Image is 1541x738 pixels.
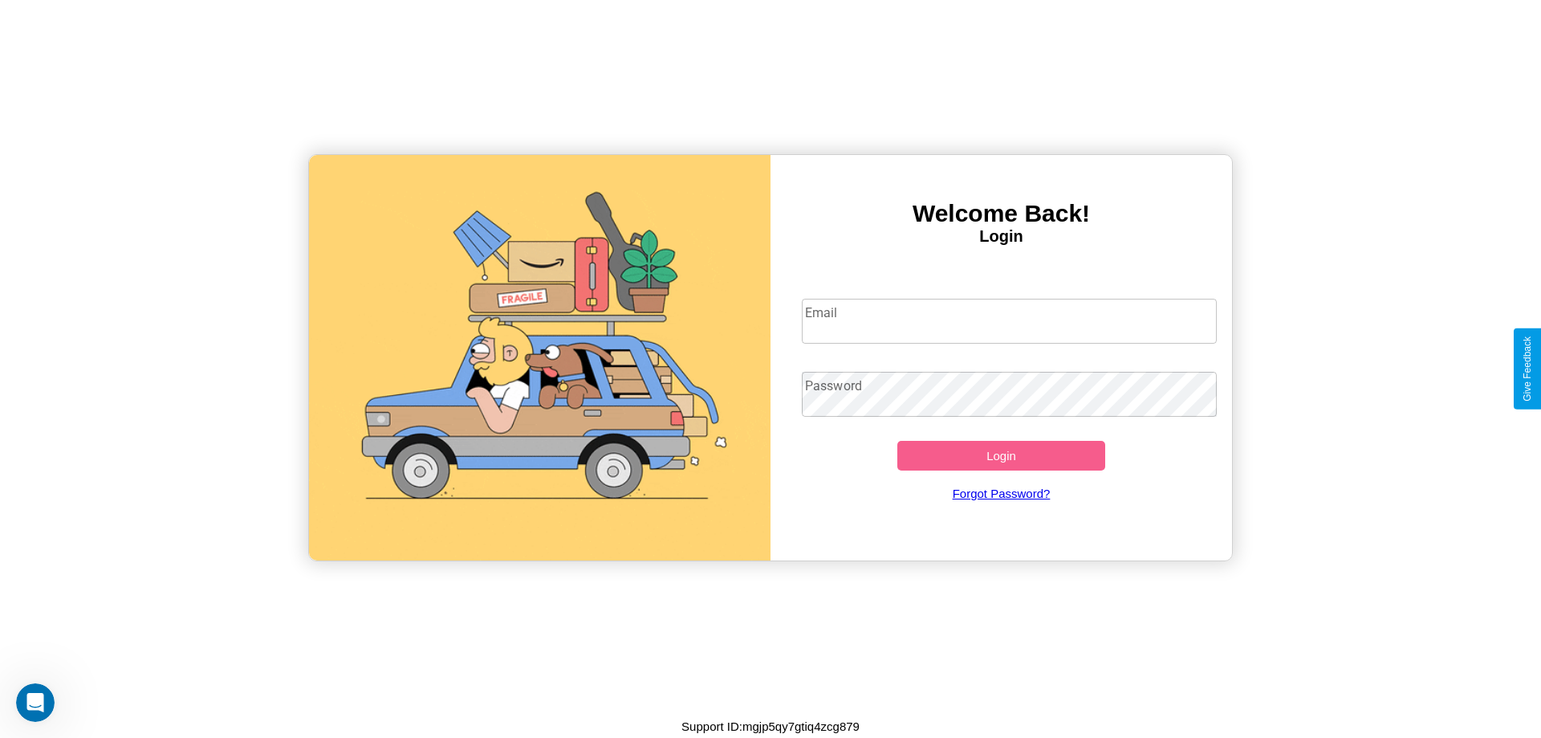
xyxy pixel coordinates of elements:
div: Give Feedback [1522,336,1533,402]
iframe: Intercom live chat [16,683,55,722]
p: Support ID: mgjp5qy7gtiq4zcg879 [681,716,860,737]
h4: Login [770,227,1232,246]
h3: Welcome Back! [770,200,1232,227]
a: Forgot Password? [794,471,1210,516]
img: gif [309,155,770,561]
button: Login [897,441,1105,471]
